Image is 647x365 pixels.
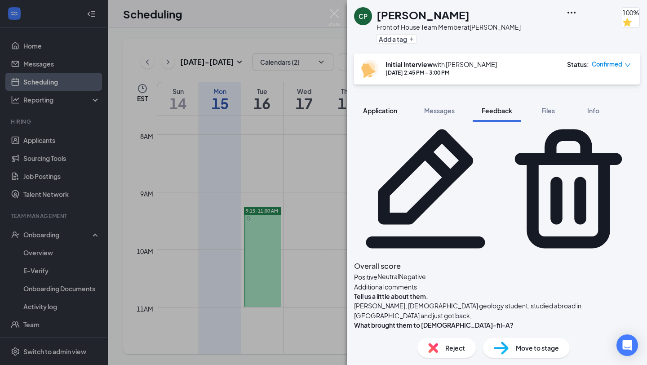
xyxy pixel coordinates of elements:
[587,107,599,115] span: Info
[541,107,555,115] span: Files
[482,107,512,115] span: Feedback
[386,60,497,69] div: with [PERSON_NAME]
[445,343,465,353] span: Reject
[354,117,497,260] svg: Pencil
[516,343,559,353] span: Move to stage
[566,7,577,18] svg: Ellipses
[616,334,638,356] div: Open Intercom Messenger
[625,62,631,68] span: down
[363,107,397,115] span: Application
[354,292,428,301] div: Tell us a little about them.
[377,7,470,22] h1: [PERSON_NAME]
[354,330,548,338] span: clemson is going through a hiring freeze, just looking for something
[497,117,640,260] svg: Trash
[377,22,521,31] div: Front of House Team Member at [PERSON_NAME]
[377,34,417,44] button: PlusAdd a tag
[354,282,417,292] span: Additional comments
[622,8,639,18] span: 100%
[386,69,497,76] div: [DATE] 2:45 PM - 3:00 PM
[354,272,377,282] div: Positive
[359,12,368,21] div: CP
[386,60,433,68] b: Initial Interview
[424,107,455,115] span: Messages
[354,302,581,320] span: [PERSON_NAME], [DEMOGRAPHIC_DATA] geology student, studied abroad in [GEOGRAPHIC_DATA] and just g...
[354,260,640,272] h3: Overall score
[592,60,622,69] span: Confirmed
[377,272,399,282] div: Neutral
[399,272,426,282] div: Negative
[409,36,414,42] svg: Plus
[567,60,589,69] div: Status :
[354,320,514,329] div: What brought them to [DEMOGRAPHIC_DATA]-fil-A?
